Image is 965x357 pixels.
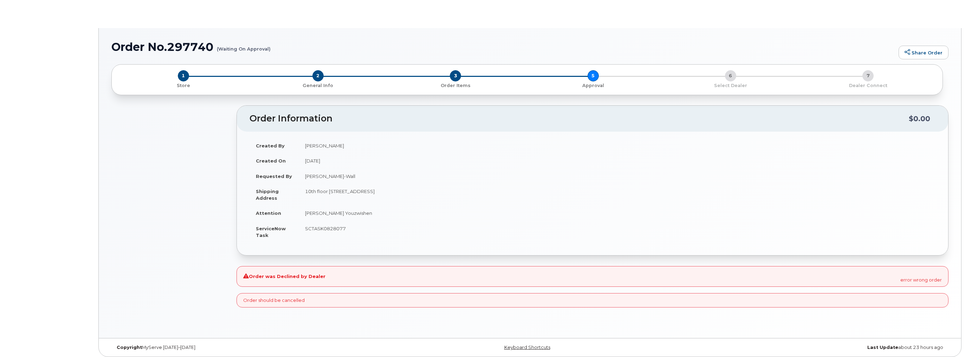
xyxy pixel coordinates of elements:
td: [PERSON_NAME]-Wall [299,168,935,184]
strong: Last Update [867,345,898,350]
strong: Shipping Address [256,189,279,201]
a: 1 Store [117,81,249,89]
span: 2 [312,70,324,81]
div: Order should be cancelled [237,293,948,308]
p: Store [120,82,246,89]
td: SCTASK0828077 [299,221,935,243]
strong: Requested By [256,173,292,179]
strong: ServiceNow Task [256,226,286,238]
td: [PERSON_NAME] Youzwishen [299,205,935,221]
a: 3 Order Items [387,81,524,89]
strong: Attention [256,210,281,216]
a: Keyboard Shortcuts [504,345,550,350]
span: 1 [178,70,189,81]
h1: Order No.297740 [111,41,895,53]
td: [PERSON_NAME] [299,138,935,153]
div: about 23 hours ago [669,345,948,350]
div: $0.00 [909,112,930,125]
a: 2 General Info [249,81,387,89]
div: error wrong order [237,266,948,287]
strong: Created By [256,143,285,148]
small: (Waiting On Approval) [217,41,271,52]
td: 10th floor [STREET_ADDRESS] [299,184,935,205]
span: 3 [450,70,461,81]
strong: Created On [256,158,286,164]
td: [DATE] [299,153,935,168]
div: MyServe [DATE]–[DATE] [111,345,390,350]
strong: Copyright [117,345,142,350]
a: Share Order [899,46,948,60]
strong: Order was Declined by Dealer [243,273,325,280]
p: General Info [252,82,384,89]
p: Order Items [390,82,522,89]
h2: Order Information [250,114,909,124]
